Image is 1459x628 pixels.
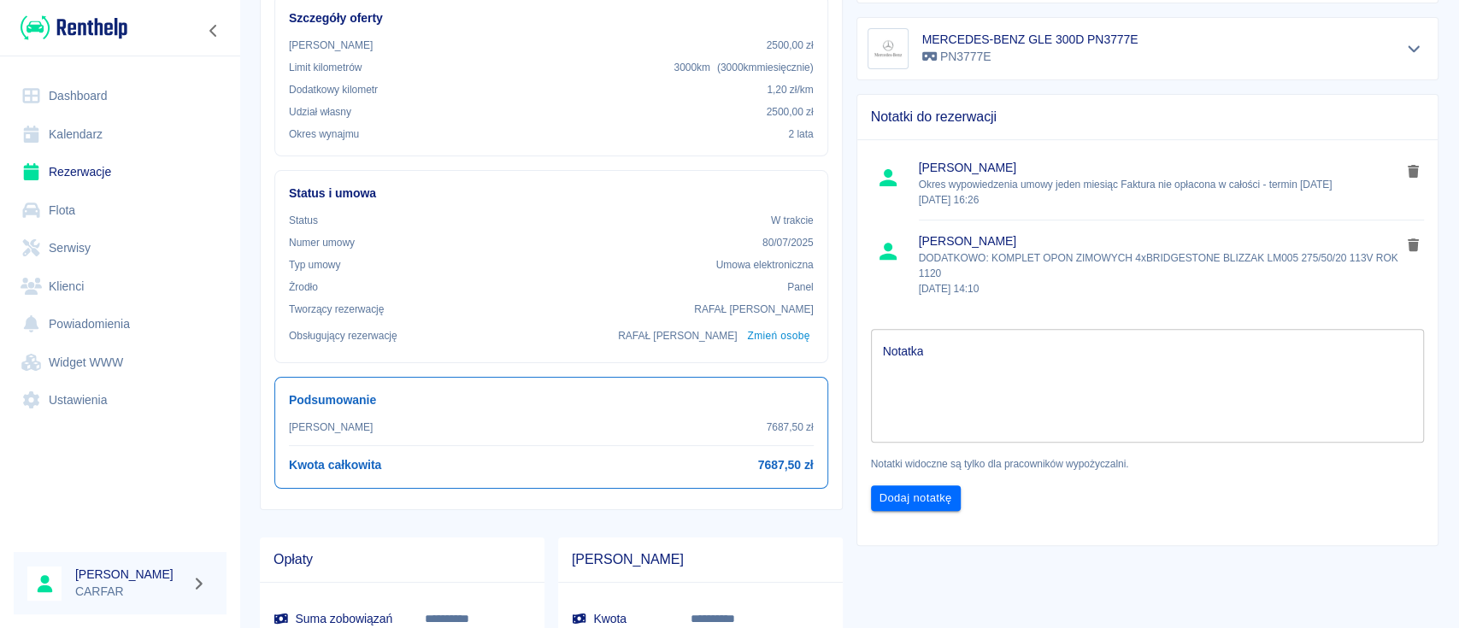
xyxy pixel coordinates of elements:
[871,32,905,66] img: Image
[14,229,226,267] a: Serwisy
[289,257,340,273] p: Typ umowy
[14,115,226,154] a: Kalendarz
[767,38,814,53] p: 2500,00 zł
[618,328,737,343] p: RAFAŁ [PERSON_NAME]
[1401,234,1427,256] button: delete note
[14,343,226,382] a: Widget WWW
[694,302,813,317] p: RAFAŁ [PERSON_NAME]
[289,9,814,27] h6: Szczegóły oferty
[919,281,1402,296] p: [DATE] 14:10
[1401,161,1427,183] button: delete note
[289,328,397,343] p: Obsługujący rezerwację
[771,213,814,228] p: W trakcie
[758,456,814,474] h6: 7687,50 zł
[289,391,814,409] h6: Podsumowanie
[289,420,373,435] p: [PERSON_NAME]
[289,185,814,202] h6: Status i umowa
[922,31,1138,48] h6: MERCEDES-BENZ GLE 300D PN3777E
[289,456,381,474] h6: Kwota całkowita
[14,381,226,420] a: Ustawienia
[919,192,1402,208] p: [DATE] 16:26
[767,104,814,120] p: 2500,00 zł
[787,279,814,295] p: Panel
[289,82,378,97] p: Dodatkowy kilometr
[274,551,531,568] span: Opłaty
[871,485,961,512] button: Dodaj notatkę
[717,62,814,73] span: ( 3000 km miesięcznie )
[14,153,226,191] a: Rezerwacje
[919,177,1402,208] p: Okres wypowiedzenia umowy jeden miesiąc Faktura nie opłacona w całości - termin [DATE]
[922,48,1138,66] p: PN3777E
[674,60,813,75] p: 3000 km
[767,420,814,435] p: 7687,50 zł
[788,126,813,142] p: 2 lata
[21,14,127,42] img: Renthelp logo
[744,324,813,349] button: Zmień osobę
[289,38,373,53] p: [PERSON_NAME]
[1400,37,1428,61] button: Pokaż szczegóły
[75,566,185,583] h6: [PERSON_NAME]
[767,82,813,97] p: 1,20 zł /km
[14,267,226,306] a: Klienci
[289,279,318,295] p: Żrodło
[919,159,1402,177] span: [PERSON_NAME]
[14,191,226,230] a: Flota
[762,235,814,250] p: 80/07/2025
[289,235,355,250] p: Numer umowy
[289,60,362,75] p: Limit kilometrów
[289,104,351,120] p: Udział własny
[716,257,814,273] p: Umowa elektroniczna
[919,250,1402,296] p: DODATKOWO: KOMPLET OPON ZIMOWYCH 4xBRIDGESTONE BLIZZAK LM005 275/50/20 113V ROK 1120
[14,77,226,115] a: Dashboard
[201,20,226,42] button: Zwiń nawigację
[75,583,185,601] p: CARFAR
[274,610,397,627] h6: Suma zobowiązań
[919,232,1402,250] span: [PERSON_NAME]
[871,456,1425,472] p: Notatki widoczne są tylko dla pracowników wypożyczalni.
[572,551,829,568] span: [PERSON_NAME]
[14,305,226,343] a: Powiadomienia
[289,126,359,142] p: Okres wynajmu
[871,109,1425,126] span: Notatki do rezerwacji
[572,610,663,627] h6: Kwota
[289,302,384,317] p: Tworzący rezerwację
[289,213,318,228] p: Status
[14,14,127,42] a: Renthelp logo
